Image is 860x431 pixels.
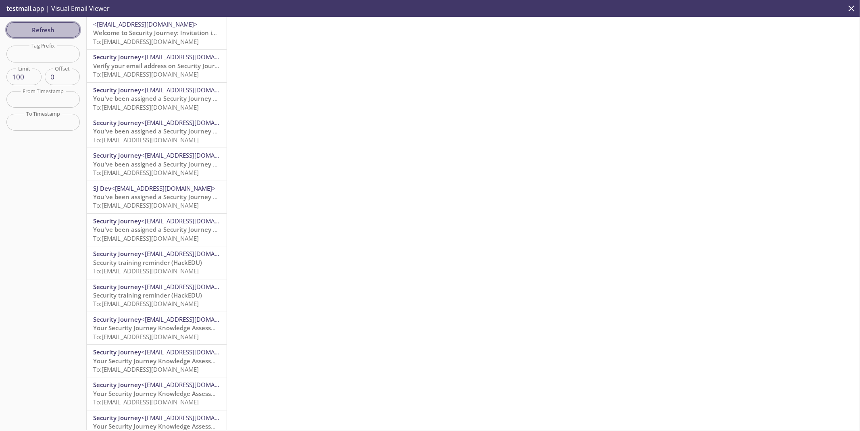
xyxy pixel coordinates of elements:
span: To: [EMAIL_ADDRESS][DOMAIN_NAME] [93,333,199,341]
div: Security Journey<[EMAIL_ADDRESS][DOMAIN_NAME]>Security training reminder (HackEDU)To:[EMAIL_ADDRE... [87,246,227,279]
span: To: [EMAIL_ADDRESS][DOMAIN_NAME] [93,234,199,242]
span: <[EMAIL_ADDRESS][DOMAIN_NAME]> [111,184,216,192]
span: <[EMAIL_ADDRESS][DOMAIN_NAME]> [141,151,246,159]
span: To: [EMAIL_ADDRESS][DOMAIN_NAME] [93,300,199,308]
span: Refresh [13,25,73,35]
span: Verify your email address on Security Journey [93,62,225,70]
div: Security Journey<[EMAIL_ADDRESS][DOMAIN_NAME]>Your Security Journey Knowledge Assessment is Waiti... [87,312,227,344]
span: To: [EMAIL_ADDRESS][DOMAIN_NAME] [93,37,199,46]
span: <[EMAIL_ADDRESS][DOMAIN_NAME]> [141,348,246,356]
span: To: [EMAIL_ADDRESS][DOMAIN_NAME] [93,365,199,373]
div: Security Journey<[EMAIL_ADDRESS][DOMAIN_NAME]>You've been assigned a Security Journey Knowledge A... [87,148,227,180]
span: <[EMAIL_ADDRESS][DOMAIN_NAME]> [141,381,246,389]
div: Security Journey<[EMAIL_ADDRESS][DOMAIN_NAME]>You've been assigned a Security Journey Knowledge A... [87,214,227,246]
span: To: [EMAIL_ADDRESS][DOMAIN_NAME] [93,70,199,78]
span: To: [EMAIL_ADDRESS][DOMAIN_NAME] [93,103,199,111]
span: <[EMAIL_ADDRESS][DOMAIN_NAME]> [141,217,246,225]
span: To: [EMAIL_ADDRESS][DOMAIN_NAME] [93,398,199,406]
div: Security Journey<[EMAIL_ADDRESS][DOMAIN_NAME]>Verify your email address on Security JourneyTo:[EM... [87,50,227,82]
span: <[EMAIL_ADDRESS][DOMAIN_NAME]> [141,250,246,258]
span: You've been assigned a Security Journey Knowledge Assessment [93,225,281,233]
span: Your Security Journey Knowledge Assessment is Waiting [93,389,256,398]
span: To: [EMAIL_ADDRESS][DOMAIN_NAME] [93,201,199,209]
button: Refresh [6,22,80,37]
div: Security Journey<[EMAIL_ADDRESS][DOMAIN_NAME]>You've been assigned a Security Journey Knowledge A... [87,115,227,148]
span: testmail [6,4,31,13]
div: Security Journey<[EMAIL_ADDRESS][DOMAIN_NAME]>You've been assigned a Security Journey Knowledge A... [87,83,227,115]
span: Your Security Journey Knowledge Assessment is Waiting [93,324,256,332]
span: Welcome to Security Journey: Invitation instructions [93,29,245,37]
span: Security Journey [93,414,141,422]
div: Security Journey<[EMAIL_ADDRESS][DOMAIN_NAME]>Your Security Journey Knowledge Assessment is Waiti... [87,377,227,410]
span: Security training reminder (HackEDU) [93,258,202,267]
span: You've been assigned a Security Journey Knowledge Assessment [93,193,281,201]
span: Security training reminder (HackEDU) [93,291,202,299]
span: <[EMAIL_ADDRESS][DOMAIN_NAME]> [141,53,246,61]
div: Security Journey<[EMAIL_ADDRESS][DOMAIN_NAME]>Your Security Journey Knowledge Assessment is Waiti... [87,345,227,377]
div: <[EMAIL_ADDRESS][DOMAIN_NAME]>Welcome to Security Journey: Invitation instructionsTo:[EMAIL_ADDRE... [87,17,227,49]
span: To: [EMAIL_ADDRESS][DOMAIN_NAME] [93,267,199,275]
span: <[EMAIL_ADDRESS][DOMAIN_NAME]> [141,283,246,291]
span: Security Journey [93,217,141,225]
span: You've been assigned a Security Journey Knowledge Assessment [93,160,281,168]
span: <[EMAIL_ADDRESS][DOMAIN_NAME]> [141,86,246,94]
span: Security Journey [93,381,141,389]
span: You've been assigned a Security Journey Knowledge Assessment [93,127,281,135]
span: Security Journey [93,86,141,94]
span: Security Journey [93,119,141,127]
div: Security Journey<[EMAIL_ADDRESS][DOMAIN_NAME]>Security training reminder (HackEDU)To:[EMAIL_ADDRE... [87,279,227,312]
div: SJ Dev<[EMAIL_ADDRESS][DOMAIN_NAME]>You've been assigned a Security Journey Knowledge AssessmentT... [87,181,227,213]
span: Your Security Journey Knowledge Assessment is Waiting [93,357,256,365]
span: SJ Dev [93,184,111,192]
span: <[EMAIL_ADDRESS][DOMAIN_NAME]> [141,119,246,127]
span: Security Journey [93,348,141,356]
span: Security Journey [93,53,141,61]
span: Security Journey [93,315,141,323]
span: Security Journey [93,250,141,258]
span: <[EMAIL_ADDRESS][DOMAIN_NAME]> [141,315,246,323]
span: <[EMAIL_ADDRESS][DOMAIN_NAME]> [93,20,198,28]
span: To: [EMAIL_ADDRESS][DOMAIN_NAME] [93,169,199,177]
span: Security Journey [93,151,141,159]
span: Your Security Journey Knowledge Assessment is Waiting [93,422,256,430]
span: <[EMAIL_ADDRESS][DOMAIN_NAME]> [141,414,246,422]
span: To: [EMAIL_ADDRESS][DOMAIN_NAME] [93,136,199,144]
span: Security Journey [93,283,141,291]
span: You've been assigned a Security Journey Knowledge Assessment [93,94,281,102]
